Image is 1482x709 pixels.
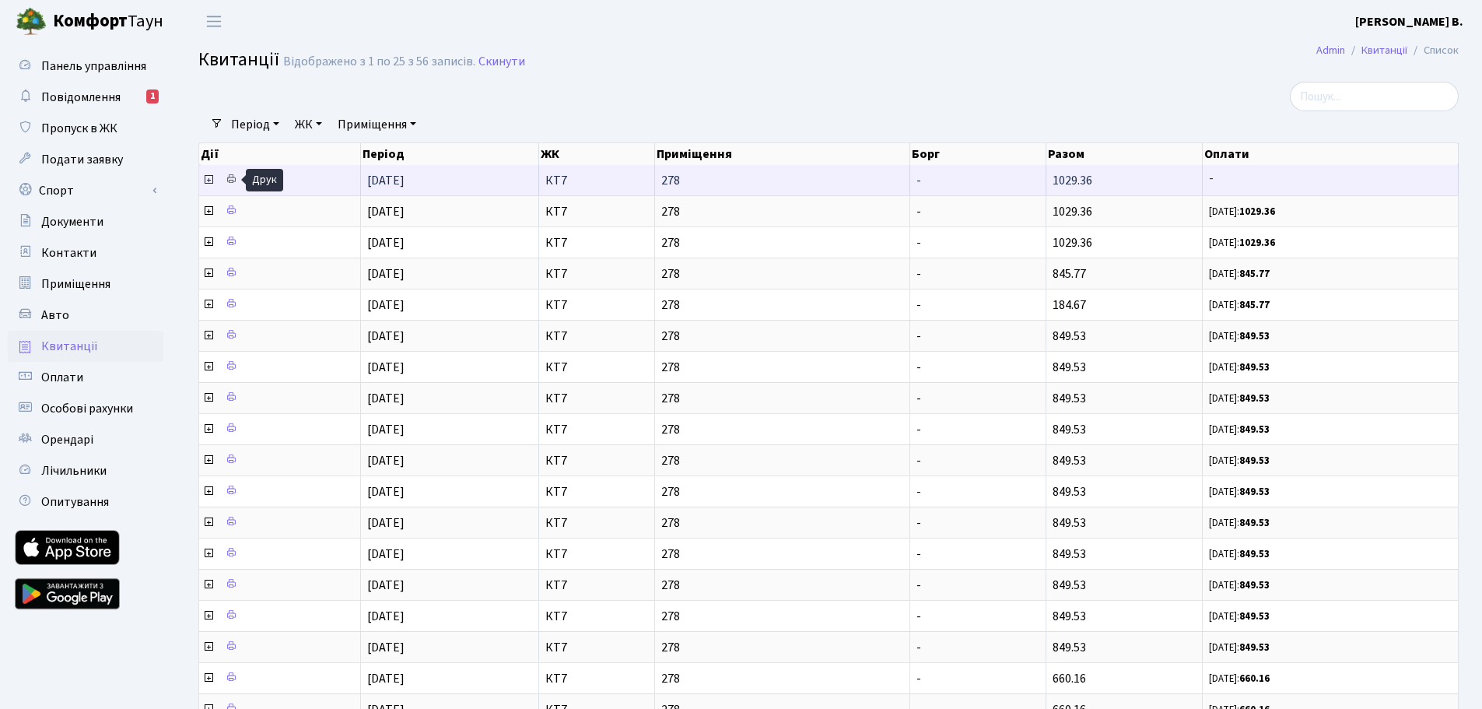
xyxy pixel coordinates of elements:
span: - [916,265,921,283]
span: - [916,234,921,251]
span: [DATE] [367,172,405,189]
small: [DATE]: [1209,298,1270,312]
small: [DATE]: [1209,672,1270,686]
span: - [916,452,921,469]
span: Квитанції [198,46,279,73]
button: Переключити навігацію [194,9,233,34]
span: 1029.36 [1053,234,1092,251]
b: 849.53 [1239,516,1270,530]
div: 1 [146,90,159,104]
th: Дії [199,143,361,165]
small: [DATE]: [1209,547,1270,561]
span: [DATE] [367,639,405,656]
b: 849.53 [1239,329,1270,343]
th: Оплати [1203,143,1459,165]
span: 849.53 [1053,452,1086,469]
b: 849.53 [1239,423,1270,437]
b: 1029.36 [1239,236,1275,250]
a: Особові рахунки [8,393,163,424]
a: Орендарі [8,424,163,455]
span: Авто [41,307,69,324]
span: Приміщення [41,276,110,293]
span: 184.67 [1053,297,1086,314]
span: 849.53 [1053,577,1086,594]
span: 278 [661,361,902,374]
a: Опитування [8,486,163,518]
span: - [916,546,921,563]
small: [DATE]: [1209,578,1270,592]
span: Подати заявку [41,151,123,168]
span: [DATE] [367,483,405,500]
span: Повідомлення [41,89,121,106]
span: [DATE] [367,514,405,532]
span: [DATE] [367,452,405,469]
b: 845.77 [1239,298,1270,312]
small: [DATE]: [1209,329,1270,343]
span: КТ7 [545,455,649,467]
span: - [916,328,921,345]
span: [DATE] [367,670,405,687]
b: [PERSON_NAME] В. [1355,13,1463,30]
th: Приміщення [655,143,909,165]
span: КТ7 [545,174,649,187]
span: - [916,390,921,407]
span: - [916,577,921,594]
a: Документи [8,206,163,237]
small: [DATE]: [1209,360,1270,374]
span: - [1209,174,1452,187]
span: 849.53 [1053,608,1086,625]
span: 278 [661,205,902,218]
span: [DATE] [367,359,405,376]
span: 660.16 [1053,670,1086,687]
span: - [916,421,921,438]
span: [DATE] [367,297,405,314]
a: Пропуск в ЖК [8,113,163,144]
img: logo.png [16,6,47,37]
a: ЖК [289,111,328,138]
div: Друк [246,169,283,191]
span: - [916,514,921,532]
span: Контакти [41,244,96,261]
span: КТ7 [545,330,649,342]
span: Таун [53,9,163,35]
span: 849.53 [1053,328,1086,345]
span: 845.77 [1053,265,1086,283]
span: - [916,359,921,376]
span: 278 [661,455,902,467]
th: Борг [910,143,1046,165]
span: 849.53 [1053,546,1086,563]
span: 278 [661,641,902,654]
span: КТ7 [545,423,649,436]
a: Панель управління [8,51,163,82]
span: - [916,172,921,189]
span: 278 [661,610,902,623]
a: Авто [8,300,163,331]
span: - [916,670,921,687]
th: ЖК [539,143,656,165]
a: Приміщення [8,269,163,300]
span: КТ7 [545,517,649,529]
span: 278 [661,548,902,560]
b: 849.53 [1239,609,1270,623]
span: 849.53 [1053,639,1086,656]
span: 278 [661,268,902,280]
span: Оплати [41,369,83,386]
span: [DATE] [367,546,405,563]
b: 849.53 [1239,641,1270,655]
span: - [916,639,921,656]
span: - [916,483,921,500]
span: [DATE] [367,390,405,407]
a: Квитанції [1361,42,1407,58]
a: Спорт [8,175,163,206]
a: Подати заявку [8,144,163,175]
span: 849.53 [1053,359,1086,376]
th: Період [361,143,539,165]
span: 278 [661,672,902,685]
b: 849.53 [1239,391,1270,405]
span: КТ7 [545,392,649,405]
a: Оплати [8,362,163,393]
span: Опитування [41,493,109,511]
small: [DATE]: [1209,641,1270,655]
span: Документи [41,213,103,230]
a: [PERSON_NAME] В. [1355,12,1463,31]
